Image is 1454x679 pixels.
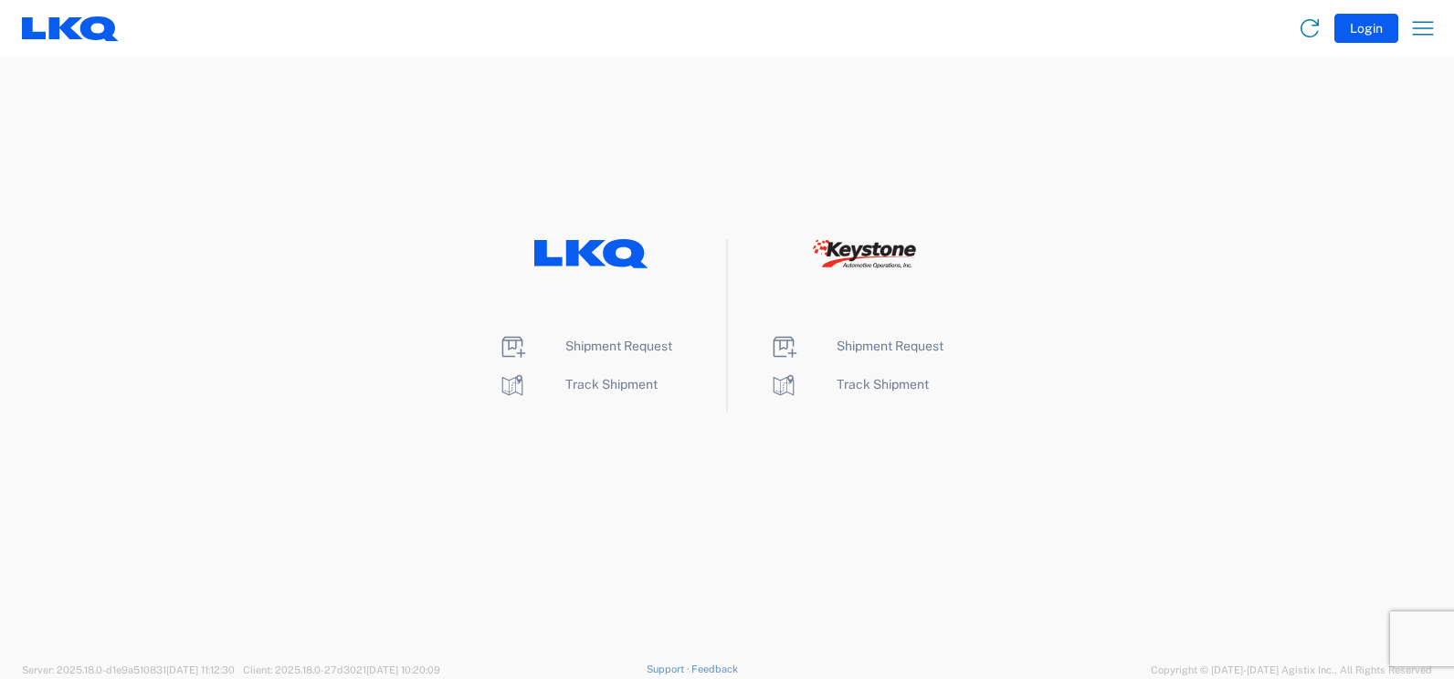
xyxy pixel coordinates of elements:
[166,664,235,675] span: [DATE] 11:12:30
[1151,662,1432,678] span: Copyright © [DATE]-[DATE] Agistix Inc., All Rights Reserved
[769,377,929,392] a: Track Shipment
[837,339,943,353] span: Shipment Request
[22,664,235,675] span: Server: 2025.18.0-d1e9a510831
[691,663,738,674] a: Feedback
[366,664,440,675] span: [DATE] 10:20:09
[498,377,658,392] a: Track Shipment
[1334,14,1398,43] button: Login
[837,377,929,392] span: Track Shipment
[498,339,672,353] a: Shipment Request
[243,664,440,675] span: Client: 2025.18.0-27d3021
[769,339,943,353] a: Shipment Request
[647,663,692,674] a: Support
[565,339,672,353] span: Shipment Request
[565,377,658,392] span: Track Shipment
